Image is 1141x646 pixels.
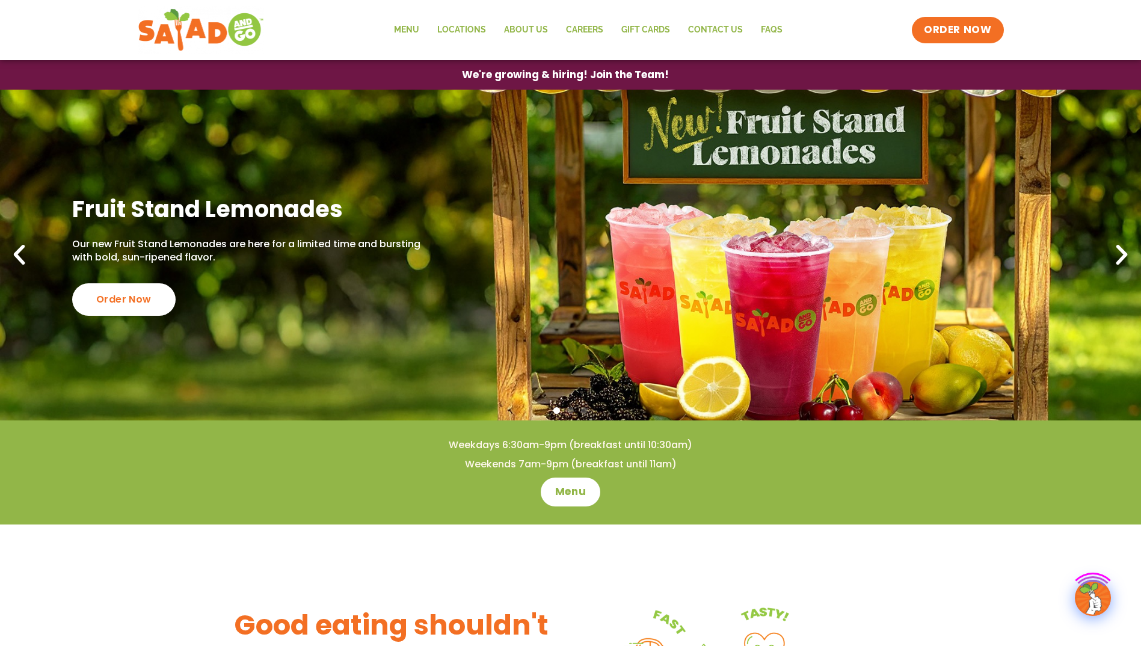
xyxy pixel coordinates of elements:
[557,16,612,44] a: Careers
[72,238,425,265] p: Our new Fruit Stand Lemonades are here for a limited time and bursting with bold, sun-ripened fla...
[541,478,600,506] a: Menu
[138,6,265,54] img: new-SAG-logo-768×292
[444,61,687,89] a: We're growing & hiring! Join the Team!
[72,283,176,316] div: Order Now
[385,16,792,44] nav: Menu
[581,407,588,414] span: Go to slide 3
[924,23,991,37] span: ORDER NOW
[612,16,679,44] a: GIFT CARDS
[679,16,752,44] a: Contact Us
[462,70,669,80] span: We're growing & hiring! Join the Team!
[912,17,1003,43] a: ORDER NOW
[553,407,560,414] span: Go to slide 1
[6,242,32,268] div: Previous slide
[428,16,495,44] a: Locations
[24,438,1117,452] h4: Weekdays 6:30am-9pm (breakfast until 10:30am)
[385,16,428,44] a: Menu
[567,407,574,414] span: Go to slide 2
[495,16,557,44] a: About Us
[1109,242,1135,268] div: Next slide
[752,16,792,44] a: FAQs
[555,485,586,499] span: Menu
[72,194,425,224] h2: Fruit Stand Lemonades
[24,458,1117,471] h4: Weekends 7am-9pm (breakfast until 11am)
